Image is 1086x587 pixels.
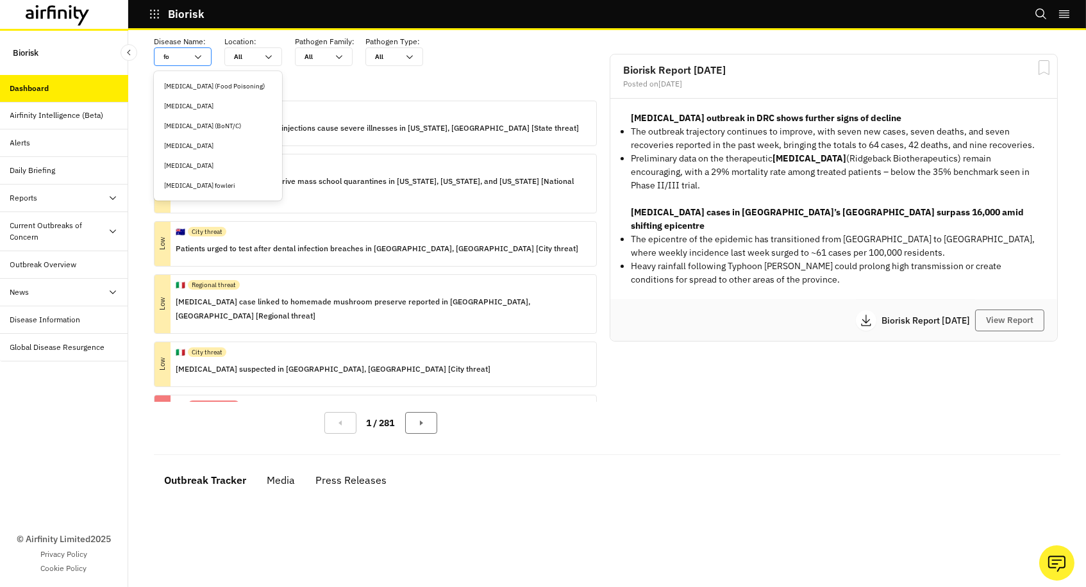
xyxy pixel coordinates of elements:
[176,400,185,411] p: 🇳🇵
[773,153,846,164] strong: [MEDICAL_DATA]
[164,181,272,190] div: [MEDICAL_DATA] fowleri
[975,310,1044,331] button: View Report
[295,36,355,47] p: Pathogen Family :
[13,41,38,65] p: Biorisk
[192,280,236,290] p: Regional threat
[10,220,108,243] div: Current Outbreaks of Concern
[164,470,246,490] div: Outbreak Tracker
[140,236,185,252] p: Low
[405,412,437,434] button: Next Page
[631,233,1037,260] p: The epicentre of the epidemic has transitioned from [GEOGRAPHIC_DATA] to [GEOGRAPHIC_DATA], where...
[176,279,185,291] p: 🇮🇹
[164,161,272,170] div: [MEDICAL_DATA]
[192,227,222,236] p: City threat
[140,356,185,372] p: Low
[176,242,578,256] p: Patients urged to test after dental infection breaches in [GEOGRAPHIC_DATA], [GEOGRAPHIC_DATA] [C...
[10,83,49,94] div: Dashboard
[133,296,192,312] p: Low
[176,226,185,238] p: 🇦🇺
[41,563,87,574] a: Cookie Policy
[154,36,206,47] p: Disease Name :
[176,121,579,135] p: Counterfeit [MEDICAL_DATA] injections cause severe illnesses in [US_STATE], [GEOGRAPHIC_DATA] [St...
[17,533,111,546] p: © Airfinity Limited 2025
[164,121,272,131] div: [MEDICAL_DATA] (BoNT/C)
[367,417,395,430] p: 1 / 281
[324,412,356,434] button: Previous Page
[164,81,272,91] div: [MEDICAL_DATA] (Food Poisoning)
[164,101,272,111] div: [MEDICAL_DATA]
[40,549,87,560] a: Privacy Policy
[1035,3,1048,25] button: Search
[10,286,29,298] div: News
[168,8,205,20] p: Biorisk
[176,295,586,323] p: [MEDICAL_DATA] case linked to homemade mushroom preserve reported in [GEOGRAPHIC_DATA], [GEOGRAPH...
[10,314,81,326] div: Disease Information
[631,152,1037,192] p: Preliminary data on the therapeutic (Ridgeback Biotherapeutics) remain encouraging, with a 29% mo...
[623,65,1044,75] h2: Biorisk Report [DATE]
[164,141,272,151] div: [MEDICAL_DATA]
[10,137,31,149] div: Alerts
[10,259,77,270] div: Outbreak Overview
[121,44,137,61] button: Close Sidebar
[315,470,387,490] div: Press Releases
[631,125,1037,152] p: The outbreak trajectory continues to improve, with seven new cases, seven deaths, and seven recov...
[176,362,490,376] p: [MEDICAL_DATA] suspected in [GEOGRAPHIC_DATA], [GEOGRAPHIC_DATA] [City threat]
[631,206,1024,231] strong: [MEDICAL_DATA] cases in [GEOGRAPHIC_DATA]’s [GEOGRAPHIC_DATA] surpass 16,000 amid shifting epicentre
[1039,545,1074,581] button: Ask our analysts
[192,401,236,410] p: National threat
[192,347,222,357] p: City threat
[631,112,901,124] strong: [MEDICAL_DATA] outbreak in DRC shows further signs of decline
[10,342,105,353] div: Global Disease Resurgence
[10,110,104,121] div: Airfinity Intelligence (Beta)
[1036,60,1052,76] svg: Bookmark Report
[365,36,420,47] p: Pathogen Type :
[176,347,185,358] p: 🇮🇹
[623,80,1044,88] div: Posted on [DATE]
[149,3,205,25] button: Biorisk
[10,192,38,204] div: Reports
[631,260,1037,286] p: Heavy rainfall following Typhoon [PERSON_NAME] could prolong high transmission or create conditio...
[10,165,56,176] div: Daily Briefing
[176,174,586,203] p: [MEDICAL_DATA] outbreaks drive mass school quarantines in [US_STATE], [US_STATE], and [US_STATE] ...
[881,316,975,325] p: Biorisk Report [DATE]
[224,36,256,47] p: Location :
[267,470,295,490] div: Media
